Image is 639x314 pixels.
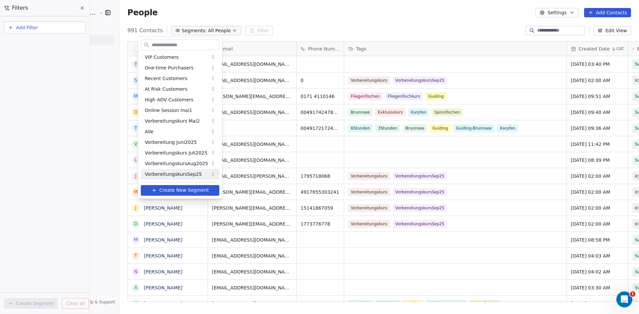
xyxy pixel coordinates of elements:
span: One-time Purchasers [145,64,193,71]
span: Vorbereitung Juni2025 [145,139,197,146]
span: Vorbereitungskurs Juli2025 [145,150,207,157]
span: Online Session mai1 [145,107,192,114]
span: Alle [145,128,153,135]
span: Recent Customers [145,75,187,82]
span: VIP Customers [145,54,179,61]
iframe: Intercom live chat [616,291,632,307]
span: VorbereitungskursAug2025 [145,160,208,167]
span: 1 [630,291,635,297]
button: Create New Segment [141,185,219,196]
span: VorbereitungskursSep25 [145,171,202,178]
span: Create New Segment [159,187,209,194]
span: Vorbereitungskurs Mai2 [145,118,200,125]
span: High AOV Customers [145,96,193,103]
span: At Risk Customers [145,86,187,93]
